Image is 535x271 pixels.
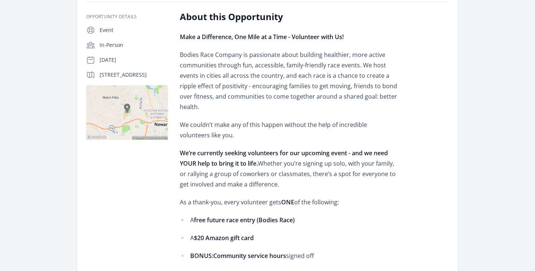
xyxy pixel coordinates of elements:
[180,251,397,261] li: signed off
[86,14,168,20] h3: Opportunity Details
[100,56,168,64] p: [DATE]
[180,50,397,112] p: Bodies Race Company is passionate about building healthier, more active communities through fun, ...
[100,26,168,34] p: Event
[180,148,397,189] p: Whether you’re signing up solo, with your family, or rallying a group of coworkers or classmates,...
[100,71,168,79] p: [STREET_ADDRESS]
[180,119,397,140] p: We couldn’t make any of this happen without the help of incredible volunteers like you.
[180,149,388,168] strong: We’re currently seeking volunteers for our upcoming event - and we need YOUR help to bring it to ...
[194,216,295,224] strong: free future race entry (Bodies Race)
[281,198,294,206] strong: ONE
[180,11,397,23] h2: About this Opportunity
[190,252,213,260] strong: BONUS:
[86,85,168,140] img: Map
[180,197,397,207] p: As a thank-you, every volunteer gets of the following:
[100,41,168,49] p: In-Person
[190,233,397,243] p: A
[180,33,344,41] strong: Make a Difference, One Mile at a Time - Volunteer with Us!
[194,234,254,242] strong: $20 Amazon gift card
[190,215,397,225] p: A
[213,252,286,260] strong: Community service hours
